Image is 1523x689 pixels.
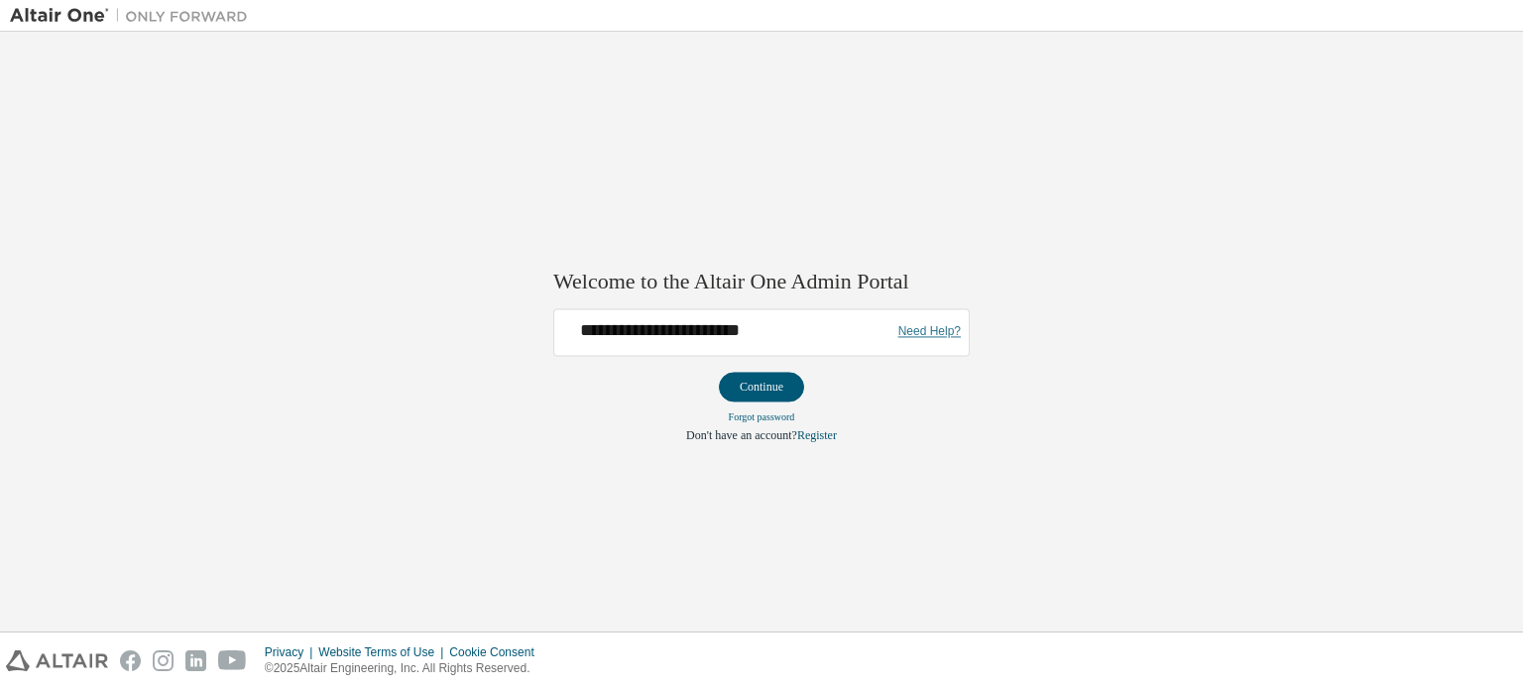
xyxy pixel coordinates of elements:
img: youtube.svg [218,650,247,671]
button: Continue [719,372,804,402]
div: Website Terms of Use [318,644,449,660]
h2: Welcome to the Altair One Admin Portal [553,269,970,296]
img: Altair One [10,6,258,26]
div: Cookie Consent [449,644,545,660]
a: Need Help? [898,332,961,333]
img: facebook.svg [120,650,141,671]
img: instagram.svg [153,650,174,671]
img: linkedin.svg [185,650,206,671]
p: © 2025 Altair Engineering, Inc. All Rights Reserved. [265,660,546,677]
div: Privacy [265,644,318,660]
img: altair_logo.svg [6,650,108,671]
a: Register [797,428,837,442]
a: Forgot password [729,411,795,422]
span: Don't have an account? [686,428,797,442]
